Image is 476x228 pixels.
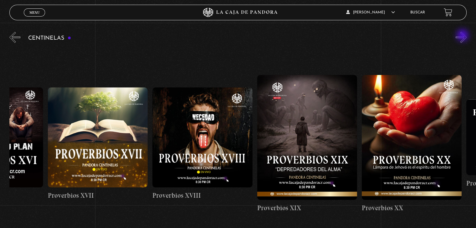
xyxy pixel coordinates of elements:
[27,16,42,20] span: Cerrar
[410,11,425,14] a: Buscar
[152,191,252,201] h4: Proverbios XVIII
[9,32,20,43] button: Previous
[257,203,357,213] h4: Proverbios XIX
[456,32,467,43] button: Next
[362,203,462,213] h4: Proverbios XX
[29,11,40,14] span: Menu
[346,11,395,14] span: [PERSON_NAME]
[48,191,148,201] h4: Proverbios XVII
[444,8,452,17] a: View your shopping cart
[28,35,71,41] h3: Centinelas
